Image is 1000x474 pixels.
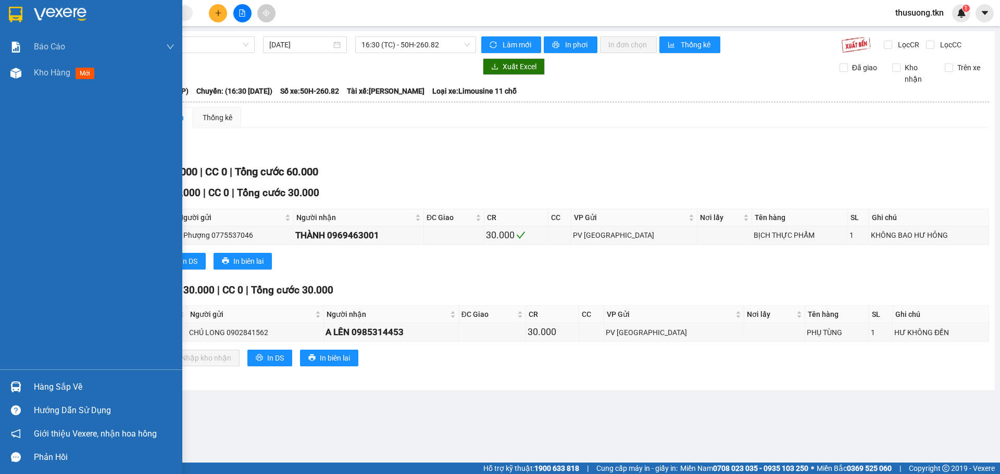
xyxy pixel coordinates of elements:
[235,165,318,178] span: Tổng cước 60.000
[942,465,949,472] span: copyright
[811,466,814,470] span: ⚪️
[76,68,94,79] span: mới
[10,42,21,53] img: solution-icon
[200,165,203,178] span: |
[516,230,526,240] span: check
[233,255,264,267] span: In biên lai
[574,212,686,223] span: VP Gửi
[177,229,292,241] div: C Phượng 0775537046
[596,463,678,474] span: Cung cấp máy in - giấy in:
[181,255,197,267] span: In DS
[217,284,220,296] span: |
[871,327,891,338] div: 1
[257,4,276,22] button: aim
[461,309,515,320] span: ĐC Giao
[600,36,657,53] button: In đơn chọn
[237,187,319,199] span: Tổng cước 30.000
[573,229,695,241] div: PV [GEOGRAPHIC_DATA]
[607,309,733,320] span: VP Gửi
[178,212,283,223] span: Người gửi
[503,39,533,50] span: Làm mới
[256,354,263,362] span: printer
[34,379,174,395] div: Hàng sắp về
[490,41,498,49] span: sync
[565,39,589,50] span: In phơi
[246,284,248,296] span: |
[847,464,892,472] strong: 0369 525 060
[203,112,232,123] div: Thống kê
[11,405,21,415] span: question-circle
[320,352,350,364] span: In biên lai
[154,187,201,199] span: CR 30.000
[587,463,589,474] span: |
[817,463,892,474] span: Miền Bắc
[713,464,808,472] strong: 0708 023 035 - 0935 103 250
[659,36,720,53] button: bar-chartThống kê
[747,309,794,320] span: Nơi lấy
[327,309,448,320] span: Người nhận
[976,4,994,22] button: caret-down
[427,212,473,223] span: ĐC Giao
[34,68,70,78] span: Kho hàng
[526,306,579,323] th: CR
[680,463,808,474] span: Miền Nam
[571,226,697,245] td: PV Hòa Thành
[754,229,846,241] div: BỊCH THỰC PHẨM
[807,327,868,338] div: PHỤ TÙNG
[296,212,413,223] span: Người nhận
[579,306,604,323] th: CC
[848,209,869,226] th: SL
[528,325,577,339] div: 30.000
[10,68,21,79] img: warehouse-icon
[295,228,422,242] div: THÀNH 0969463001
[534,464,579,472] strong: 1900 633 818
[34,450,174,465] div: Phản hồi
[269,39,331,50] input: 12/09/2025
[300,350,358,366] button: printerIn biên lai
[805,306,870,323] th: Tên hàng
[841,36,871,53] img: 9k=
[262,9,270,17] span: aim
[11,452,21,462] span: message
[871,229,987,241] div: KHÔNG BAO HƯ HỎNG
[11,429,21,439] span: notification
[848,62,881,73] span: Đã giao
[222,284,243,296] span: CC 0
[34,403,174,418] div: Hướng dẫn sử dụng
[681,39,712,50] span: Thống kê
[161,350,240,366] button: downloadNhập kho nhận
[9,7,22,22] img: logo-vxr
[894,39,921,50] span: Lọc CR
[280,85,339,97] span: Số xe: 50H-260.82
[481,36,541,53] button: syncLàm mới
[869,209,989,226] th: Ghi chú
[190,309,313,320] span: Người gửi
[308,354,316,362] span: printer
[196,85,272,97] span: Chuyến: (16:30 [DATE])
[604,323,744,341] td: PV Hòa Thành
[901,62,937,85] span: Kho nhận
[208,187,229,199] span: CC 0
[606,327,742,338] div: PV [GEOGRAPHIC_DATA]
[189,327,322,338] div: CHÚ LONG 0902841562
[267,352,284,364] span: In DS
[347,85,424,97] span: Tài xế: [PERSON_NAME]
[222,257,229,265] span: printer
[963,5,970,12] sup: 1
[486,228,546,242] div: 30.000
[484,209,548,226] th: CR
[964,5,968,12] span: 1
[34,40,65,53] span: Báo cáo
[552,41,561,49] span: printer
[893,306,989,323] th: Ghi chú
[503,61,536,72] span: Xuất Excel
[980,8,990,18] span: caret-down
[548,209,571,226] th: CC
[752,209,848,226] th: Tên hàng
[936,39,963,50] span: Lọc CC
[869,306,893,323] th: SL
[700,212,742,223] span: Nơi lấy
[239,9,246,17] span: file-add
[34,427,157,440] span: Giới thiệu Vexere, nhận hoa hồng
[483,58,545,75] button: downloadXuất Excel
